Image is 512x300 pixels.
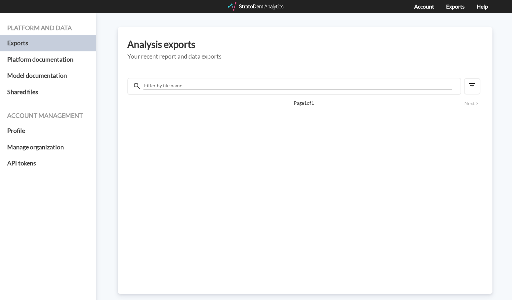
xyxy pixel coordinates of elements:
[7,84,89,100] a: Shared files
[127,53,483,60] h5: Your recent report and data exports
[151,100,456,107] span: Page 1 of 1
[462,100,480,107] button: Next >
[446,3,465,10] a: Exports
[7,139,89,155] a: Manage organization
[127,39,483,50] h3: Analysis exports
[477,3,488,10] a: Help
[143,82,452,90] input: Filter by file name
[7,112,89,119] h4: Account management
[7,35,89,51] a: Exports
[7,51,89,68] a: Platform documentation
[7,25,89,32] h4: Platform and data
[7,123,89,139] a: Profile
[7,155,89,172] a: API tokens
[7,67,89,84] a: Model documentation
[414,3,434,10] a: Account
